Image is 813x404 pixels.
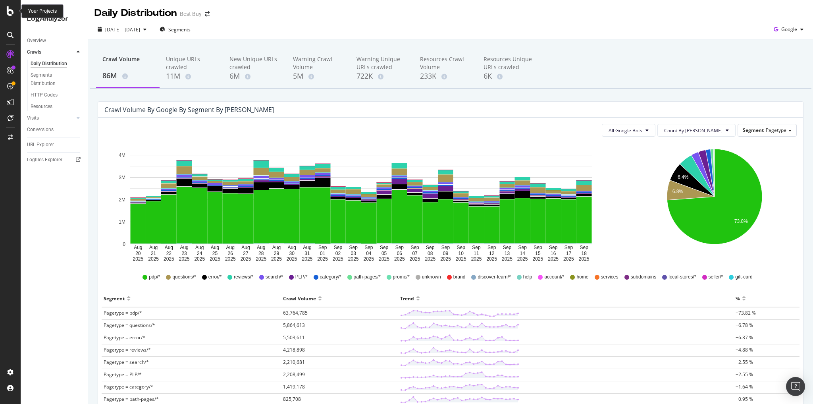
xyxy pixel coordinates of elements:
text: 03 [351,251,356,256]
span: Google [781,26,797,33]
svg: A chart. [104,143,617,262]
text: 2025 [517,256,528,262]
span: error/* [208,274,222,280]
text: 17 [566,251,572,256]
span: 2,208,499 [283,371,305,378]
span: gift-card [735,274,752,280]
div: 722K [356,71,407,81]
div: Crawl Volume [283,292,316,305]
div: 86M [102,71,153,81]
span: [DATE] - [DATE] [105,26,140,33]
span: seller/* [709,274,723,280]
button: Count By [PERSON_NAME] [657,124,736,137]
text: Sep [349,245,358,251]
text: 2025 [440,256,451,262]
span: All Google Bots [609,127,642,134]
span: pdp/* [149,274,160,280]
text: 2025 [302,256,313,262]
text: Aug [303,245,311,251]
span: 5,503,611 [283,334,305,341]
text: 2025 [194,256,205,262]
text: 2025 [548,256,559,262]
div: Unique URLs crawled [166,55,217,71]
div: arrow-right-arrow-left [205,11,210,17]
span: home [576,274,588,280]
span: account/* [544,274,564,280]
text: Sep [472,245,481,251]
text: 2025 [379,256,389,262]
div: % [736,292,740,305]
button: All Google Bots [602,124,655,137]
text: Sep [503,245,512,251]
div: Resources Crawl Volume [420,55,471,71]
a: Logfiles Explorer [27,156,82,164]
div: Conversions [27,126,54,134]
div: Crawls [27,48,41,56]
text: 13 [505,251,510,256]
div: 11M [166,71,217,81]
text: Aug [195,245,204,251]
span: services [601,274,618,280]
text: 0 [123,242,125,247]
span: Pagetype [766,127,786,133]
text: Sep [364,245,373,251]
div: A chart. [633,143,796,262]
div: Crawl Volume by google by Segment by [PERSON_NAME] [104,106,274,114]
text: 23 [181,251,187,256]
text: 11 [474,251,479,256]
span: search/* [266,274,283,280]
span: Segment [743,127,764,133]
text: 30 [289,251,295,256]
text: 2025 [133,256,144,262]
text: 14 [520,251,526,256]
div: Segment [104,292,125,305]
text: 21 [151,251,156,256]
text: 31 [304,251,310,256]
span: Pagetype = questions/* [104,322,155,329]
text: Sep [334,245,343,251]
text: Sep [380,245,389,251]
text: Sep [457,245,466,251]
text: Aug [180,245,188,251]
span: local-stores/* [669,274,696,280]
div: New Unique URLs crawled [229,55,280,71]
text: 01 [320,251,326,256]
div: Overview [27,37,46,45]
a: HTTP Codes [31,91,82,99]
text: Sep [564,245,573,251]
span: promo/* [393,274,410,280]
button: Google [771,23,807,36]
text: 22 [166,251,172,256]
text: 6.4% [678,174,689,180]
text: 4M [119,153,125,158]
div: URL Explorer [27,141,54,149]
text: 2025 [317,256,328,262]
div: 5M [293,71,344,81]
text: Sep [518,245,527,251]
div: Warning Crawl Volume [293,55,344,71]
text: Aug [257,245,265,251]
span: +2.55 % [736,359,753,365]
span: +6.37 % [736,334,753,341]
text: 16 [551,251,556,256]
div: Best Buy [180,10,202,18]
span: +6.78 % [736,322,753,329]
text: 07 [412,251,418,256]
button: [DATE] - [DATE] [94,23,150,36]
span: Pagetype = category/* [104,383,153,390]
span: +73.82 % [736,309,756,316]
text: Aug [134,245,142,251]
span: +4.88 % [736,346,753,353]
text: 15 [535,251,541,256]
span: 63,764,785 [283,309,308,316]
div: 6M [229,71,280,81]
div: HTTP Codes [31,91,58,99]
text: Sep [318,245,327,251]
div: Your Projects [28,8,57,15]
a: URL Explorer [27,141,82,149]
text: 2025 [148,256,159,262]
a: Segments Distribution [31,71,82,88]
text: 08 [428,251,433,256]
div: LogAnalyzer [27,14,81,23]
span: 1,419,178 [283,383,305,390]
